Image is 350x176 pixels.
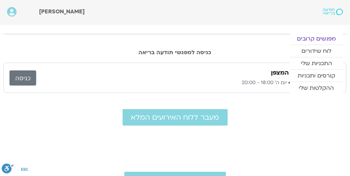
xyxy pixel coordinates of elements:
[4,49,346,56] h2: כניסה למפגשי תודעה בריאה
[290,33,343,45] a: מפגשים קרובים
[290,57,343,69] a: התכניות שלי
[271,69,321,77] h3: מבוא לדרך המצפן
[290,82,343,94] a: ההקלטות שלי
[39,8,85,15] span: [PERSON_NAME]
[36,78,321,87] p: ארנינה קשתן • יום ה׳ 18:00 - 20:00
[290,45,343,57] a: לוח שידורים
[290,70,343,82] a: קורסים ותכניות
[9,70,36,86] a: כניסה
[123,109,228,126] a: מעבר ללוח האירועים המלא
[131,113,219,121] span: מעבר ללוח האירועים המלא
